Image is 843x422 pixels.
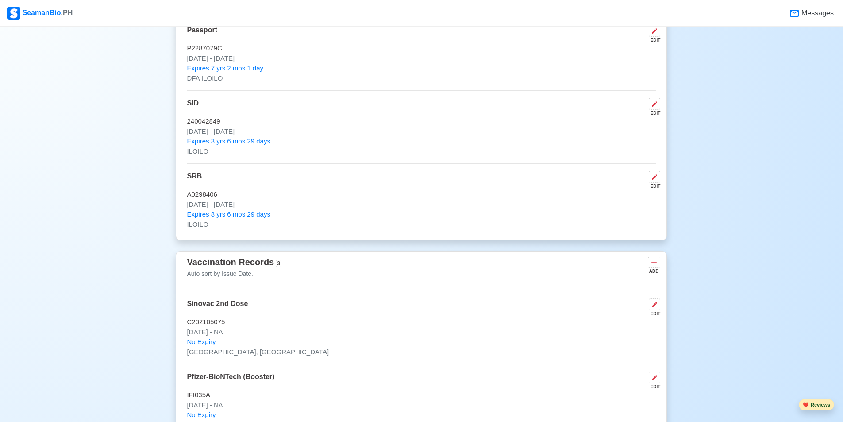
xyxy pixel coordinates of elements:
[187,257,274,267] span: Vaccination Records
[187,410,216,420] span: No Expiry
[187,116,656,127] p: 240042849
[187,25,217,43] p: Passport
[276,260,281,267] span: 3
[187,127,656,137] p: [DATE] - [DATE]
[187,190,656,200] p: A0298406
[7,7,73,20] div: SeamanBio
[645,310,660,317] div: EDIT
[187,54,656,64] p: [DATE] - [DATE]
[61,9,73,16] span: .PH
[187,337,216,347] span: No Expiry
[803,402,809,407] span: heart
[187,63,263,74] span: Expires 7 yrs 2 mos 1 day
[800,8,834,19] span: Messages
[645,383,660,390] div: EDIT
[187,372,274,390] p: Pfizer-BioNTech (Booster)
[187,220,656,230] p: ILOILO
[645,110,660,116] div: EDIT
[799,399,834,411] button: heartReviews
[187,171,202,190] p: SRB
[187,269,281,279] p: Auto sort by Issue Date.
[187,200,656,210] p: [DATE] - [DATE]
[187,74,656,84] p: DFA ILOILO
[187,98,199,116] p: SID
[645,37,660,43] div: EDIT
[187,298,248,317] p: Sinovac 2nd Dose
[187,347,656,357] p: [GEOGRAPHIC_DATA], [GEOGRAPHIC_DATA]
[645,183,660,190] div: EDIT
[187,390,656,400] p: IFI035A
[187,317,656,327] p: C202105075
[187,147,656,157] p: ILOILO
[187,209,270,220] span: Expires 8 yrs 6 mos 29 days
[7,7,20,20] img: Logo
[187,43,656,54] p: P2287079C
[187,327,656,337] p: [DATE] - NA
[187,400,656,410] p: [DATE] - NA
[187,136,270,147] span: Expires 3 yrs 6 mos 29 days
[648,268,658,275] div: ADD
